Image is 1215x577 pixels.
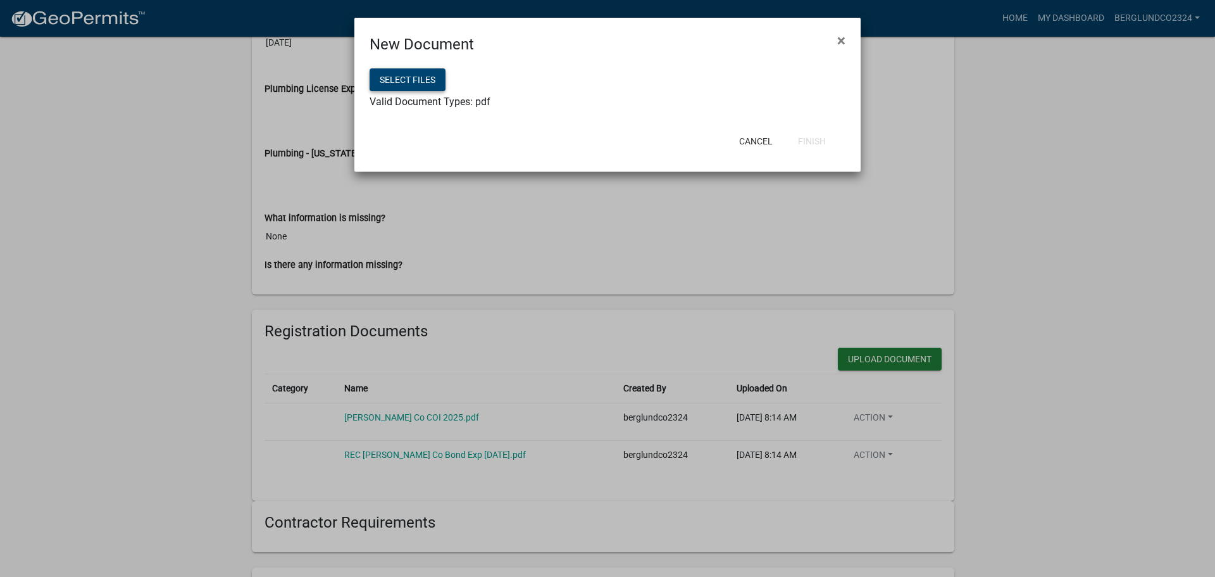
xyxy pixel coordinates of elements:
button: Cancel [729,130,783,153]
span: × [837,32,845,49]
span: Valid Document Types: pdf [370,96,490,108]
button: Close [827,23,856,58]
h4: New Document [370,33,474,56]
button: Select files [370,68,445,91]
button: Finish [788,130,836,153]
